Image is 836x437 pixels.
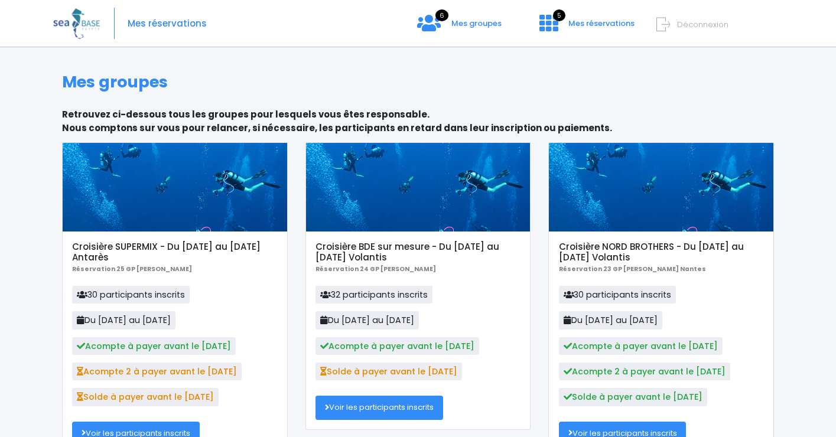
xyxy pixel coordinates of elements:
span: Solde à payer avant le [DATE] [315,363,462,380]
span: 5 [553,9,565,21]
p: Retrouvez ci-dessous tous les groupes pour lesquels vous êtes responsable. Nous comptons sur vous... [62,108,774,135]
b: Réservation 24 GP [PERSON_NAME] [315,265,436,273]
h1: Mes groupes [62,73,774,92]
span: Solde à payer avant le [DATE] [559,388,707,406]
span: Acompte à payer avant le [DATE] [559,337,723,355]
a: Voir les participants inscrits [315,396,443,419]
b: Réservation 25 GP [PERSON_NAME] [72,265,192,273]
span: 30 participants inscrits [72,286,190,304]
a: 6 Mes groupes [408,22,511,33]
span: Du [DATE] au [DATE] [72,311,175,329]
span: Acompte 2 à payer avant le [DATE] [559,363,730,380]
span: Solde à payer avant le [DATE] [72,388,219,406]
span: Acompte à payer avant le [DATE] [315,337,479,355]
a: 5 Mes réservations [530,22,642,33]
span: 30 participants inscrits [559,286,676,304]
h5: Croisière NORD BROTHERS - Du [DATE] au [DATE] Volantis [559,242,764,263]
b: Réservation 23 GP [PERSON_NAME] Nantes [559,265,706,273]
span: Mes réservations [568,18,635,29]
span: Déconnexion [677,19,728,30]
span: Acompte à payer avant le [DATE] [72,337,236,355]
span: 6 [435,9,448,21]
span: Acompte 2 à payer avant le [DATE] [72,363,242,380]
h5: Croisière SUPERMIX - Du [DATE] au [DATE] Antarès [72,242,277,263]
span: Du [DATE] au [DATE] [315,311,419,329]
span: 32 participants inscrits [315,286,432,304]
h5: Croisière BDE sur mesure - Du [DATE] au [DATE] Volantis [315,242,521,263]
span: Du [DATE] au [DATE] [559,311,662,329]
span: Mes groupes [451,18,502,29]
